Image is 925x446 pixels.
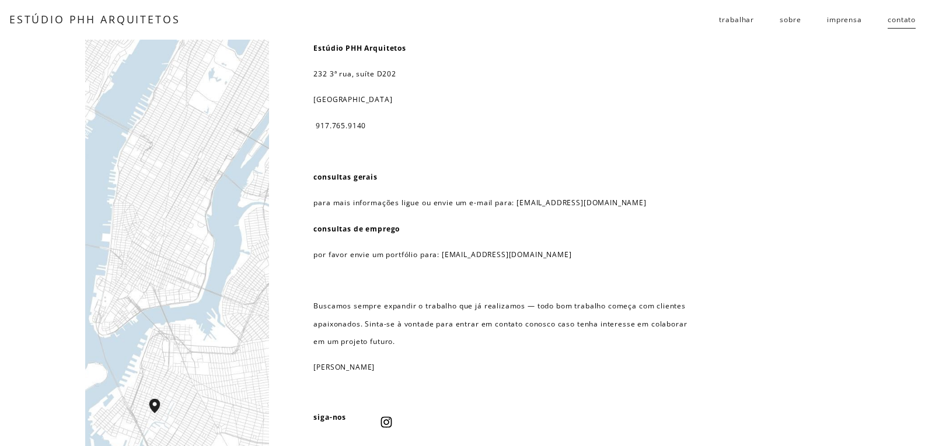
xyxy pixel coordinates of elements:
font: siga-nos [313,412,346,422]
font: Estúdio PHH Arquitetos [313,43,406,53]
font: 232 3ª rua, suíte D202 [313,69,396,79]
a: Instagram [381,416,392,428]
a: imprensa [827,10,862,29]
font: consultas de emprego [313,224,400,234]
font: consultas gerais [313,172,378,182]
font: contato [888,15,916,24]
font: Buscamos sempre expandir o trabalho que já realizamos — todo bom trabalho começa com clientes apa... [313,301,689,346]
font: trabalhar [719,15,754,24]
a: sobre [780,10,801,29]
a: contato [888,10,916,29]
font: por favor envie um portfólio para: [EMAIL_ADDRESS][DOMAIN_NAME] [313,250,571,259]
font: [GEOGRAPHIC_DATA] [313,94,392,104]
font: 917.765.9140 [316,121,366,131]
a: lista suspensa de pastas [719,10,754,29]
a: ESTÚDIO PHH ARQUITETOS [9,12,180,26]
font: sobre [780,15,801,24]
font: imprensa [827,15,862,24]
font: para mais informações ligue ou envie um e-mail para: [EMAIL_ADDRESS][DOMAIN_NAME] [313,198,647,208]
font: [PERSON_NAME] [313,362,375,372]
